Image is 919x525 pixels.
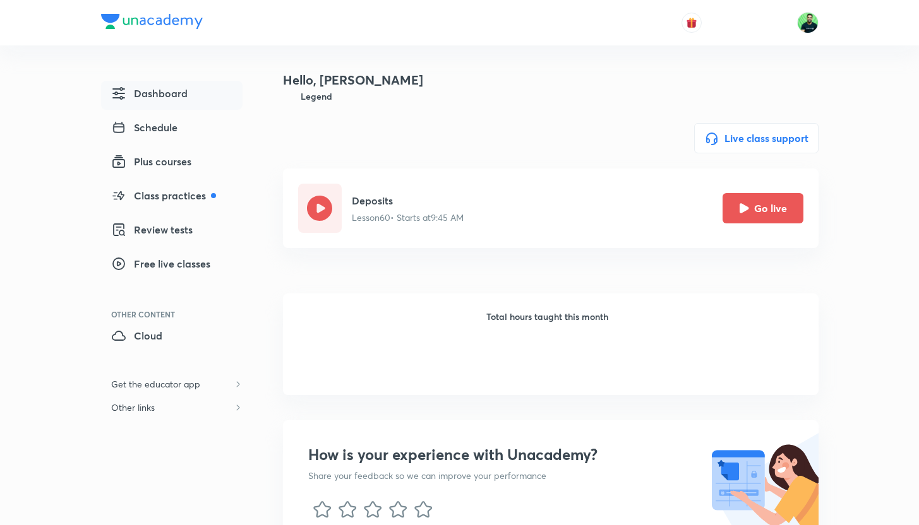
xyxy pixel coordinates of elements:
h6: Legend [301,90,332,103]
p: Lesson 60 • Starts at 9:45 AM [352,211,464,224]
h5: Deposits [352,193,464,208]
span: Review tests [111,222,193,237]
span: Schedule [111,120,177,135]
h6: Other links [101,396,165,419]
iframe: Help widget launcher [807,476,905,511]
a: Free live classes [101,251,243,280]
div: Other Content [111,310,243,318]
button: Live class support [694,123,819,153]
img: Shantam Gupta [797,12,819,33]
a: Review tests [101,217,243,246]
h6: Total hours taught this month [486,310,608,323]
a: Class practices [101,183,243,212]
a: Schedule [101,115,243,144]
h6: Get the educator app [101,372,210,396]
a: Cloud [101,323,243,352]
img: Company Logo [101,14,203,29]
a: Dashboard [101,81,243,110]
img: Badge [283,90,296,103]
img: avatar [686,17,697,28]
span: Plus courses [111,154,191,169]
a: Plus courses [101,149,243,178]
span: Class practices [111,188,216,203]
p: Share your feedback so we can improve your performance [308,469,598,482]
button: avatar [682,13,702,33]
button: Go live [723,193,803,223]
span: Cloud [111,328,162,343]
h3: How is your experience with Unacademy? [308,445,598,464]
a: Company Logo [101,14,203,32]
h4: Hello, [PERSON_NAME] [283,71,423,90]
span: Dashboard [111,86,188,101]
span: Free live classes [111,256,210,271]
